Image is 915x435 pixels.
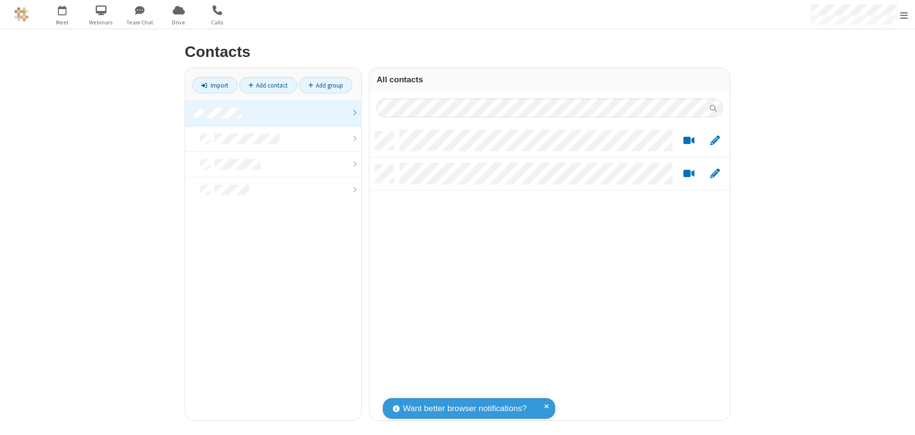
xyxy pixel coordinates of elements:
div: grid [369,124,730,420]
span: Meet [45,18,80,27]
button: Start a video meeting [680,135,698,147]
h2: Contacts [185,44,730,60]
img: QA Selenium DO NOT DELETE OR CHANGE [14,7,29,22]
span: Team Chat [122,18,158,27]
h3: All contacts [377,75,723,84]
a: Add group [299,77,352,93]
span: Webinars [83,18,119,27]
button: Start a video meeting [680,168,698,180]
span: Drive [161,18,197,27]
a: Import [192,77,237,93]
a: Add contact [239,77,297,93]
button: Edit [705,168,724,180]
button: Edit [705,135,724,147]
span: Calls [200,18,235,27]
span: Want better browser notifications? [403,402,526,415]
